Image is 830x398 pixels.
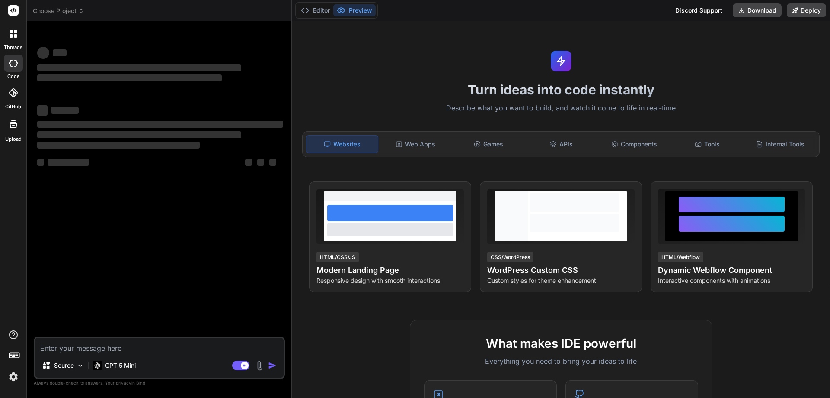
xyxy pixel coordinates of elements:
[93,361,102,369] img: GPT 5 Mini
[37,142,200,149] span: ‌
[5,136,22,143] label: Upload
[51,107,79,114] span: ‌
[453,135,524,153] div: Games
[7,73,19,80] label: code
[37,105,48,116] span: ‌
[787,3,826,17] button: Deploy
[257,159,264,166] span: ‌
[599,135,670,153] div: Components
[297,103,825,114] p: Describe what you want to build, and watch it come to life in real-time
[268,361,277,370] img: icon
[34,379,285,387] p: Always double-check its answers. Your in Bind
[245,159,252,166] span: ‌
[77,362,84,369] img: Pick Models
[316,276,464,285] p: Responsive design with smooth interactions
[487,252,533,262] div: CSS/WordPress
[53,49,67,56] span: ‌
[255,361,265,371] img: attachment
[526,135,597,153] div: APIs
[733,3,782,17] button: Download
[424,334,698,353] h2: What makes IDE powerful
[6,369,21,384] img: settings
[37,159,44,166] span: ‌
[54,361,74,370] p: Source
[744,135,816,153] div: Internal Tools
[297,82,825,97] h1: Turn ideas into code instantly
[37,47,49,59] span: ‌
[672,135,743,153] div: Tools
[658,276,805,285] p: Interactive components with animations
[48,159,89,166] span: ‌
[316,264,464,276] h4: Modern Landing Page
[37,131,241,138] span: ‌
[33,6,84,15] span: Choose Project
[316,252,359,262] div: HTML/CSS/JS
[37,74,222,81] span: ‌
[105,361,136,370] p: GPT 5 Mini
[37,121,283,128] span: ‌
[658,252,703,262] div: HTML/Webflow
[297,4,333,16] button: Editor
[380,135,451,153] div: Web Apps
[424,356,698,366] p: Everything you need to bring your ideas to life
[116,380,131,385] span: privacy
[658,264,805,276] h4: Dynamic Webflow Component
[306,135,378,153] div: Websites
[333,4,376,16] button: Preview
[670,3,728,17] div: Discord Support
[37,64,241,71] span: ‌
[487,276,635,285] p: Custom styles for theme enhancement
[487,264,635,276] h4: WordPress Custom CSS
[5,103,21,110] label: GitHub
[269,159,276,166] span: ‌
[4,44,22,51] label: threads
